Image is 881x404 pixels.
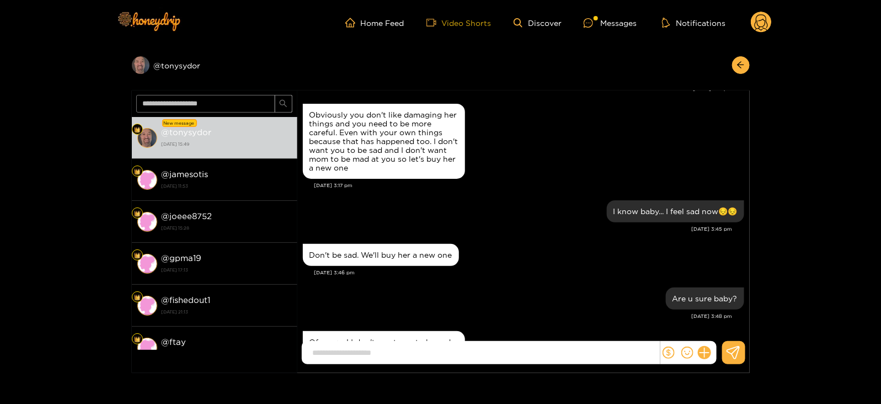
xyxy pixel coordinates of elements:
[162,253,202,263] strong: @ gpma19
[137,338,157,358] img: conversation
[162,139,292,149] strong: [DATE] 15:49
[137,212,157,232] img: conversation
[137,170,157,190] img: conversation
[303,312,733,320] div: [DATE] 3:48 pm
[314,269,744,277] div: [DATE] 3:46 pm
[275,95,292,113] button: search
[732,56,750,74] button: arrow-left
[736,61,745,70] span: arrow-left
[584,17,637,29] div: Messages
[137,128,157,148] img: conversation
[162,223,292,233] strong: [DATE] 15:28
[162,349,292,359] strong: [DATE] 03:00
[137,296,157,316] img: conversation
[162,119,197,127] div: New message
[309,251,452,259] div: Don't be sad. We'll buy her a new one
[134,126,141,133] img: Fan Level
[162,211,212,221] strong: @ joeee8752
[613,207,738,216] div: I know baby... I feel sad now😔😔
[666,288,744,310] div: Sep. 28, 3:48 pm
[345,18,404,28] a: Home Feed
[514,18,562,28] a: Discover
[162,307,292,317] strong: [DATE] 21:13
[162,295,211,305] strong: @ fishedout1
[309,338,458,364] div: Of course! I don't want you to be sad and I don't want your mother to be mad at you so let's fix it
[672,294,738,303] div: Are u sure baby?
[663,347,675,359] span: dollar
[132,56,297,74] div: @tonysydor
[162,127,212,137] strong: @ tonysydor
[426,18,492,28] a: Video Shorts
[303,331,465,371] div: Sep. 28, 3:49 pm
[659,17,729,28] button: Notifications
[303,244,459,266] div: Sep. 28, 3:46 pm
[345,18,361,28] span: home
[134,252,141,259] img: Fan Level
[303,104,465,179] div: Sep. 28, 3:17 pm
[279,99,287,109] span: search
[137,254,157,274] img: conversation
[426,18,442,28] span: video-camera
[162,181,292,191] strong: [DATE] 11:53
[134,210,141,217] img: Fan Level
[134,336,141,343] img: Fan Level
[303,225,733,233] div: [DATE] 3:45 pm
[314,182,744,189] div: [DATE] 3:17 pm
[660,344,677,361] button: dollar
[162,265,292,275] strong: [DATE] 17:13
[134,294,141,301] img: Fan Level
[134,168,141,175] img: Fan Level
[607,200,744,222] div: Sep. 28, 3:45 pm
[162,169,209,179] strong: @ jamesotis
[681,347,693,359] span: smile
[162,337,186,347] strong: @ ftay
[309,110,458,172] div: Obviously you don't like damaging her things and you need to be more careful. Even with your own ...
